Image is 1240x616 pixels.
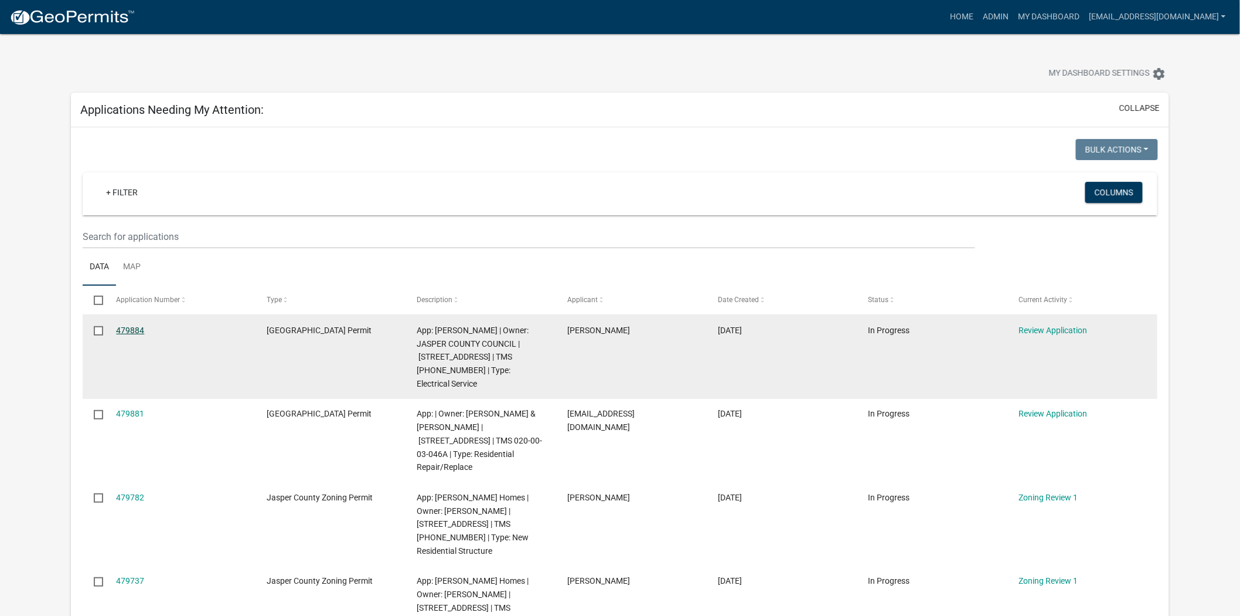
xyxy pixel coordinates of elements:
a: Review Application [1018,409,1087,418]
a: 479782 [116,493,144,502]
span: In Progress [868,409,910,418]
span: Status [868,296,889,304]
span: Application Number [116,296,180,304]
a: Review Application [1018,326,1087,335]
span: My Dashboard Settings [1049,67,1150,81]
span: 09/17/2025 [718,493,742,502]
span: scpermits@westshorehome.com [567,409,635,432]
datatable-header-cell: Applicant [556,286,707,314]
input: Search for applications [83,225,976,249]
a: 479737 [116,576,144,585]
a: My Dashboard [1013,6,1084,28]
span: In Progress [868,576,910,585]
a: 479884 [116,326,144,335]
span: Will Scritchfield [567,493,630,502]
span: Jasper County Building Permit [267,409,372,418]
a: Data [83,249,116,286]
span: Jasper County Zoning Permit [267,576,373,585]
button: Columns [1085,182,1143,203]
span: Will Scritchfield [567,576,630,585]
a: Home [945,6,978,28]
span: Jasper County Zoning Permit [267,493,373,502]
a: Zoning Review 1 [1018,576,1078,585]
span: In Progress [868,493,910,502]
a: + Filter [97,182,147,203]
a: 479881 [116,409,144,418]
h5: Applications Needing My Attention: [80,103,264,117]
datatable-header-cell: Current Activity [1007,286,1158,314]
span: Jasper County Building Permit [267,326,372,335]
a: Admin [978,6,1013,28]
span: App: Corey Bivens | Owner: JASPER COUNTY COUNCIL | 370 PINEHAVEN DR | TMS 013-00-02-071 | Type: E... [417,326,529,388]
span: In Progress [868,326,910,335]
datatable-header-cell: Application Number [105,286,256,314]
datatable-header-cell: Select [83,286,105,314]
datatable-header-cell: Type [256,286,406,314]
span: 09/17/2025 [718,409,742,418]
span: 09/17/2025 [718,576,742,585]
datatable-header-cell: Description [406,286,556,314]
span: Type [267,296,282,304]
span: App: Schumacher Homes | Owner: FREISMUTH WILLIAM P | 4031 OKATIE HWY S | TMS 039-00-12-001 | Type... [417,493,529,556]
a: [EMAIL_ADDRESS][DOMAIN_NAME] [1084,6,1231,28]
button: collapse [1119,102,1160,114]
span: Date Created [718,296,759,304]
span: Applicant [567,296,598,304]
button: My Dashboard Settingssettings [1040,62,1176,85]
a: Zoning Review 1 [1018,493,1078,502]
span: Description [417,296,453,304]
span: App: | Owner: JACKSON LOXCENIA & HARRY | 3529 CALF PEN BAY RD | TMS 020-00-03-046A | Type: Reside... [417,409,543,472]
span: 09/17/2025 [718,326,742,335]
span: Corey [567,326,630,335]
datatable-header-cell: Date Created [707,286,857,314]
button: Bulk Actions [1076,139,1158,160]
a: Map [116,249,148,286]
datatable-header-cell: Status [857,286,1007,314]
i: settings [1152,67,1166,81]
span: Current Activity [1018,296,1067,304]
